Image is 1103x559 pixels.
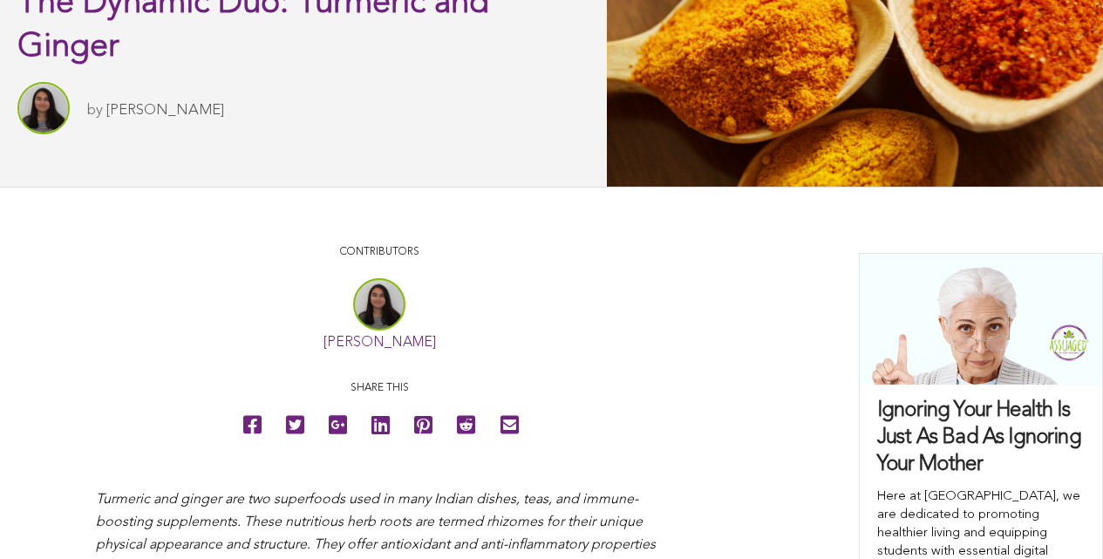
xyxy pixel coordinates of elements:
a: [PERSON_NAME] [323,336,436,350]
p: Share this [96,380,663,397]
a: [PERSON_NAME] [106,103,224,118]
iframe: Chat Widget [1016,475,1103,559]
p: CONTRIBUTORS [96,244,663,261]
span: by [87,103,103,118]
img: Syed Bukhari [17,82,70,134]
